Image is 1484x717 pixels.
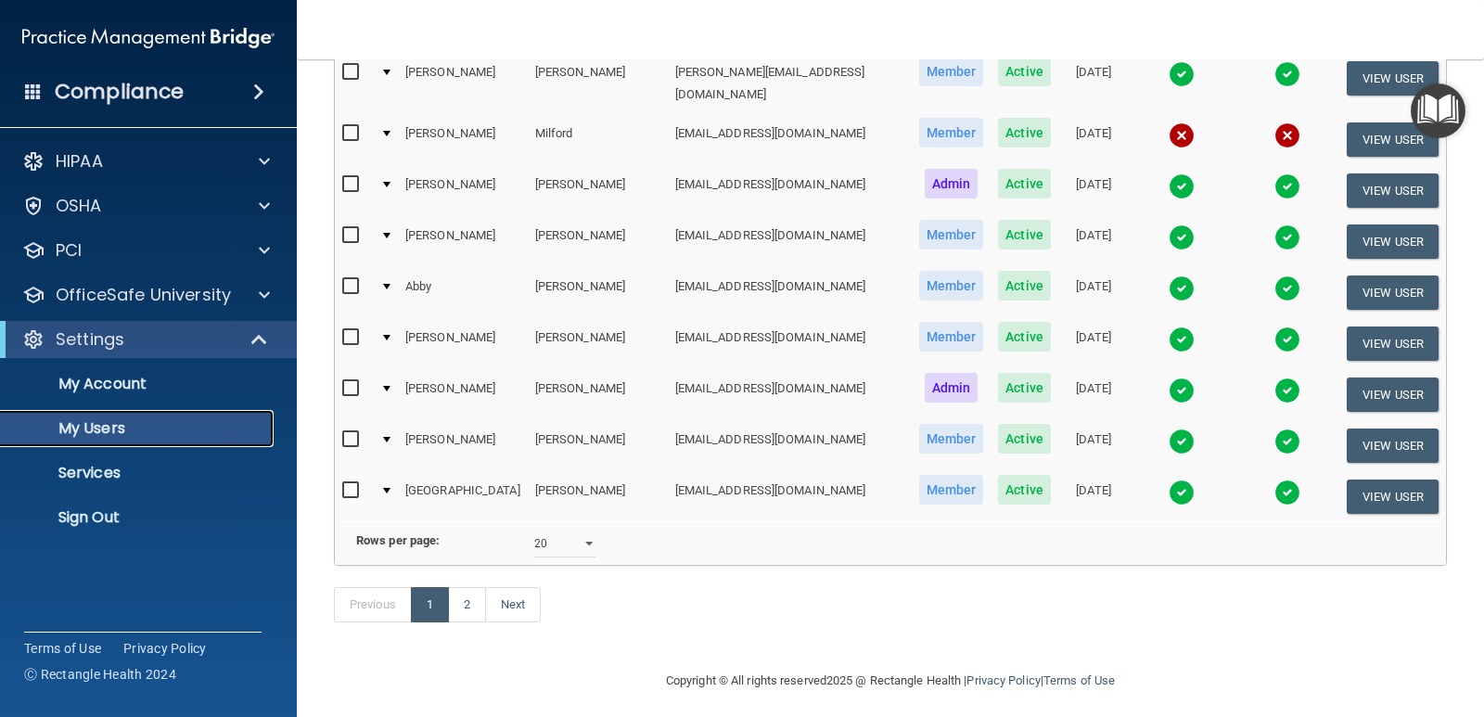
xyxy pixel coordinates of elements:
button: View User [1347,480,1439,514]
img: tick.e7d51cea.svg [1169,173,1195,199]
td: [DATE] [1058,267,1129,318]
img: tick.e7d51cea.svg [1169,326,1195,352]
p: Services [12,464,265,482]
span: Active [998,475,1051,505]
img: tick.e7d51cea.svg [1274,275,1300,301]
span: Active [998,322,1051,352]
td: [EMAIL_ADDRESS][DOMAIN_NAME] [668,471,912,521]
td: Abby [398,267,528,318]
td: [DATE] [1058,53,1129,114]
td: [PERSON_NAME] [528,369,668,420]
td: [DATE] [1058,318,1129,369]
td: [EMAIL_ADDRESS][DOMAIN_NAME] [668,369,912,420]
span: Member [919,475,984,505]
td: [PERSON_NAME] [528,267,668,318]
button: View User [1347,275,1439,310]
img: tick.e7d51cea.svg [1169,480,1195,506]
a: 2 [448,587,486,622]
button: View User [1347,429,1439,463]
img: tick.e7d51cea.svg [1274,61,1300,87]
span: Member [919,118,984,147]
img: PMB logo [22,19,275,57]
img: tick.e7d51cea.svg [1274,326,1300,352]
div: Copyright © All rights reserved 2025 @ Rectangle Health | | [552,651,1229,711]
span: Active [998,169,1051,198]
span: Ⓒ Rectangle Health 2024 [24,665,176,684]
td: [PERSON_NAME] [398,369,528,420]
img: tick.e7d51cea.svg [1169,429,1195,455]
td: [EMAIL_ADDRESS][DOMAIN_NAME] [668,165,912,216]
p: HIPAA [56,150,103,173]
span: Admin [925,373,979,403]
td: [PERSON_NAME] [398,216,528,267]
td: [DATE] [1058,114,1129,165]
img: tick.e7d51cea.svg [1274,378,1300,403]
p: Sign Out [12,508,265,527]
span: Active [998,220,1051,250]
a: Next [485,587,541,622]
a: 1 [411,587,449,622]
button: View User [1347,173,1439,208]
td: [EMAIL_ADDRESS][DOMAIN_NAME] [668,267,912,318]
img: tick.e7d51cea.svg [1169,378,1195,403]
td: [PERSON_NAME] [528,53,668,114]
td: [PERSON_NAME] [528,471,668,521]
a: OfficeSafe University [22,284,270,306]
a: Privacy Policy [966,673,1040,687]
img: tick.e7d51cea.svg [1169,224,1195,250]
button: View User [1347,378,1439,412]
img: tick.e7d51cea.svg [1274,173,1300,199]
td: [GEOGRAPHIC_DATA] [398,471,528,521]
a: OSHA [22,195,270,217]
img: tick.e7d51cea.svg [1169,61,1195,87]
img: tick.e7d51cea.svg [1169,275,1195,301]
p: My Users [12,419,265,438]
button: View User [1347,61,1439,96]
span: Admin [925,169,979,198]
h4: Compliance [55,79,184,105]
td: [PERSON_NAME] [398,53,528,114]
img: tick.e7d51cea.svg [1274,480,1300,506]
td: [EMAIL_ADDRESS][DOMAIN_NAME] [668,114,912,165]
img: tick.e7d51cea.svg [1274,429,1300,455]
p: OfficeSafe University [56,284,231,306]
p: My Account [12,375,265,393]
td: [PERSON_NAME] [528,165,668,216]
b: Rows per page: [356,533,440,547]
span: Active [998,57,1051,86]
span: Member [919,424,984,454]
a: Privacy Policy [123,639,207,658]
img: cross.ca9f0e7f.svg [1169,122,1195,148]
td: [EMAIL_ADDRESS][DOMAIN_NAME] [668,420,912,471]
td: [DATE] [1058,369,1129,420]
span: Active [998,373,1051,403]
td: [PERSON_NAME] [528,420,668,471]
td: [PERSON_NAME] [528,216,668,267]
td: [DATE] [1058,165,1129,216]
span: Active [998,271,1051,301]
td: [PERSON_NAME] [398,114,528,165]
a: Settings [22,328,269,351]
a: Terms of Use [24,639,101,658]
span: Member [919,271,984,301]
td: [PERSON_NAME] [398,318,528,369]
td: [EMAIL_ADDRESS][DOMAIN_NAME] [668,216,912,267]
span: Active [998,424,1051,454]
button: View User [1347,326,1439,361]
img: tick.e7d51cea.svg [1274,224,1300,250]
a: PCI [22,239,270,262]
button: Open Resource Center [1411,83,1465,138]
td: [DATE] [1058,420,1129,471]
td: [PERSON_NAME] [398,165,528,216]
p: OSHA [56,195,102,217]
td: [PERSON_NAME] [528,318,668,369]
td: [DATE] [1058,471,1129,521]
td: Milford [528,114,668,165]
p: PCI [56,239,82,262]
a: Previous [334,587,412,622]
span: Member [919,57,984,86]
td: [DATE] [1058,216,1129,267]
img: cross.ca9f0e7f.svg [1274,122,1300,148]
span: Active [998,118,1051,147]
button: View User [1347,224,1439,259]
